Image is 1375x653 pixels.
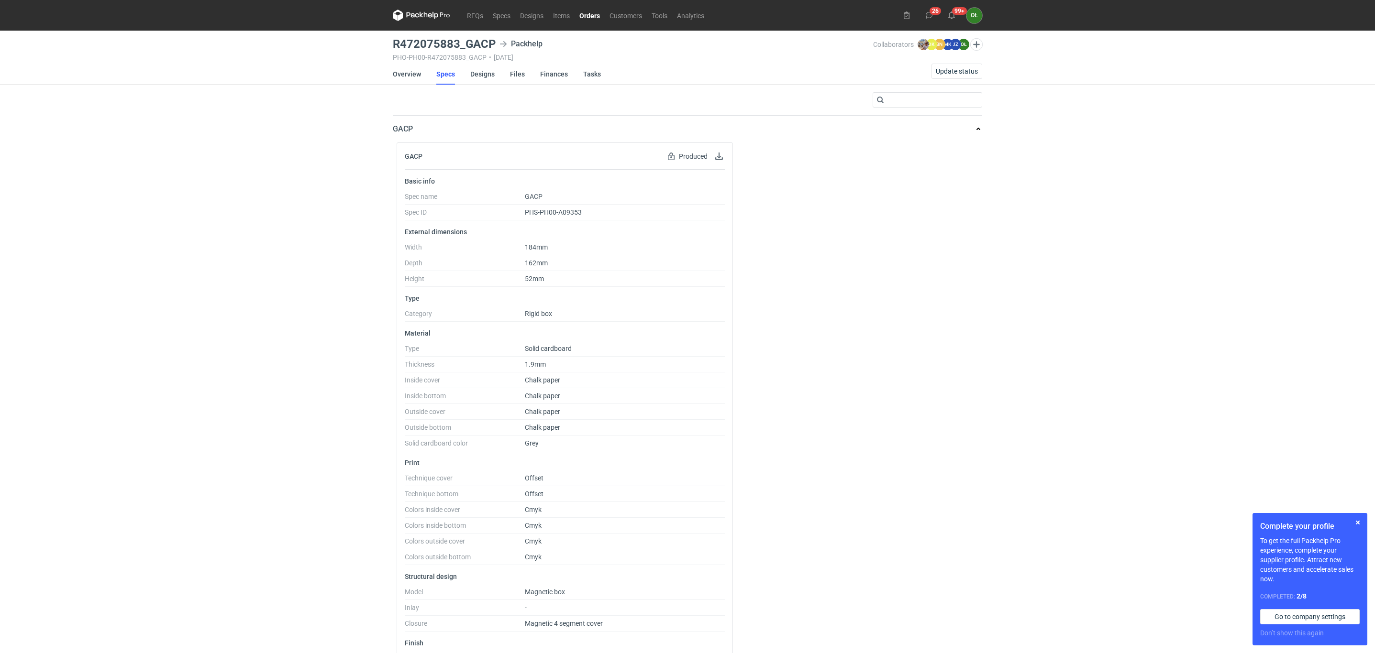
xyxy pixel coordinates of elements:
span: Offset [525,490,543,498]
dt: Colors outside cover [405,537,525,549]
strong: 2 / 8 [1297,592,1307,600]
dt: Colors inside cover [405,506,525,518]
a: RFQs [462,10,488,21]
a: Orders [575,10,605,21]
p: GACP [393,123,413,135]
span: Rigid box [525,310,552,317]
button: 26 [921,8,937,23]
a: Customers [605,10,647,21]
span: Cmyk [525,506,542,513]
dt: Spec name [405,193,525,205]
svg: Packhelp Pro [393,10,450,21]
span: PHS-PH00-A09353 [525,208,582,216]
a: Analytics [672,10,709,21]
span: Collaborators [873,41,914,48]
p: To get the full Packhelp Pro experience, complete your supplier profile. Attract new customers an... [1260,536,1360,584]
span: Cmyk [525,522,542,529]
figcaption: OŁ [958,39,969,50]
button: Skip for now [1352,517,1364,528]
span: Offset [525,474,543,482]
p: Type [405,294,725,302]
h2: GACP [405,152,422,160]
a: Go to company settings [1260,609,1360,624]
button: Update status [931,64,982,79]
dt: Technique bottom [405,490,525,502]
a: Specs [488,10,515,21]
a: Files [510,64,525,85]
dt: Outside cover [405,408,525,420]
p: Basic info [405,177,725,185]
div: Packhelp [499,38,543,50]
dt: Solid cardboard color [405,439,525,451]
dt: Depth [405,259,525,271]
span: Chalk paper [525,424,560,431]
span: Update status [936,68,978,75]
span: Chalk paper [525,392,560,400]
p: Structural design [405,573,725,580]
dt: Inlay [405,604,525,616]
span: GACP [525,193,543,200]
span: Chalk paper [525,376,560,384]
span: - [525,604,527,611]
span: Grey [525,439,539,447]
dt: Model [405,588,525,600]
span: Solid cardboard [525,345,572,352]
button: 99+ [944,8,959,23]
div: Produced [665,151,710,162]
h3: R472075883_GACP [393,38,496,50]
figcaption: BN [934,39,945,50]
span: • [489,54,491,61]
dt: Technique cover [405,474,525,486]
a: Specs [436,64,455,85]
button: OŁ [966,8,982,23]
dt: Outside bottom [405,424,525,435]
span: Cmyk [525,553,542,561]
a: Tasks [583,64,601,85]
div: Olga Łopatowicz [966,8,982,23]
div: Completed: [1260,591,1360,601]
button: Edit collaborators [970,38,983,51]
span: Cmyk [525,537,542,545]
a: Items [548,10,575,21]
img: Michał Palasek [918,39,929,50]
span: 184mm [525,243,548,251]
a: Designs [470,64,495,85]
button: Download specification [713,151,725,162]
a: Overview [393,64,421,85]
figcaption: DK [926,39,937,50]
dt: Type [405,345,525,357]
a: Designs [515,10,548,21]
figcaption: MK [942,39,954,50]
span: Magnetic box [525,588,565,596]
dt: Category [405,310,525,322]
div: PHO-PH00-R472075883_GACP [DATE] [393,54,873,61]
p: Finish [405,639,725,647]
figcaption: JZ [950,39,961,50]
dt: Width [405,243,525,255]
span: Magnetic 4 segment cover [525,620,603,627]
h1: Complete your profile [1260,521,1360,532]
span: 1.9mm [525,360,546,368]
dt: Closure [405,620,525,631]
p: Material [405,329,725,337]
button: Don’t show this again [1260,628,1324,638]
a: Finances [540,64,568,85]
p: External dimensions [405,228,725,236]
span: Chalk paper [525,408,560,415]
dt: Thickness [405,360,525,372]
p: Print [405,459,725,467]
span: 162mm [525,259,548,267]
dt: Height [405,275,525,287]
dt: Colors outside bottom [405,553,525,565]
a: Tools [647,10,672,21]
dt: Inside bottom [405,392,525,404]
dt: Inside cover [405,376,525,388]
dt: Spec ID [405,208,525,220]
span: 52mm [525,275,544,283]
dt: Colors inside bottom [405,522,525,533]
